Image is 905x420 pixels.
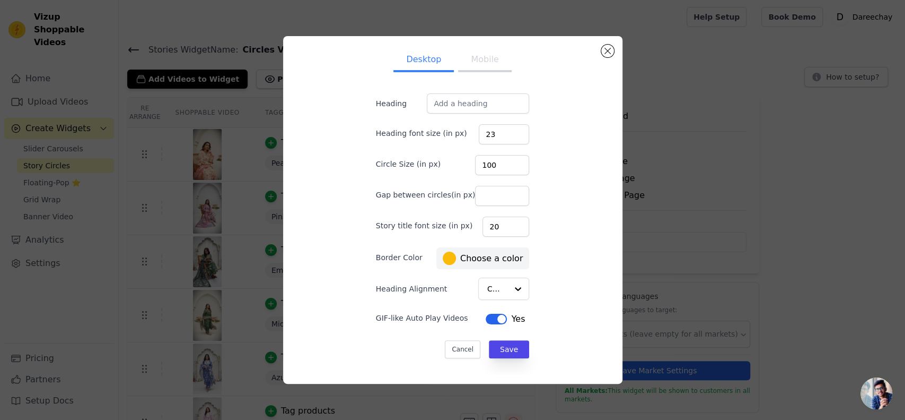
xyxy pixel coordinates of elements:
span: Yes [511,313,525,325]
label: Heading Alignment [376,284,449,294]
button: Desktop [393,49,454,72]
button: Cancel [445,340,480,358]
label: Circle Size (in px) [376,159,441,169]
label: Heading font size (in px) [376,128,467,139]
button: Save [489,340,529,358]
label: GIF-like Auto Play Videos [376,313,468,323]
label: Heading [376,98,427,109]
button: Mobile [458,49,511,72]
label: Choose a color [443,252,523,265]
label: Story title font size (in px) [376,220,472,231]
button: Close modal [601,45,614,57]
input: Add a heading [427,93,529,114]
label: Border Color [376,252,423,263]
label: Gap between circles(in px) [376,190,476,200]
div: Open chat [860,378,892,409]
